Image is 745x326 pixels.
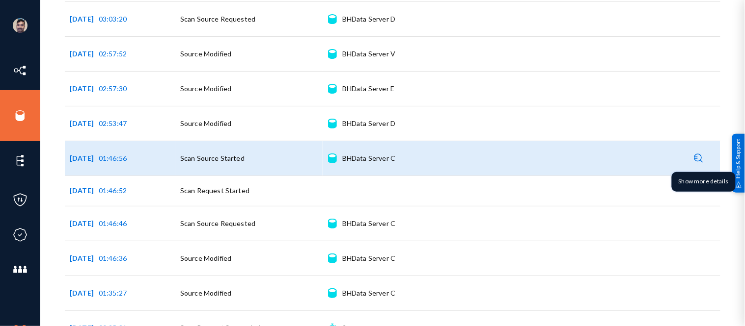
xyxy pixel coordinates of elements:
span: 02:57:30 [99,84,127,93]
img: icon-source.svg [328,14,336,24]
img: icon-elements.svg [13,153,28,168]
img: icon-sources.svg [13,108,28,123]
div: Show more details [672,172,736,192]
img: icon-source.svg [328,84,336,94]
img: icon-detail.svg [694,153,704,163]
span: 03:03:20 [99,15,127,23]
span: 02:53:47 [99,119,127,127]
span: [DATE] [70,119,99,127]
span: [DATE] [70,154,99,162]
div: BHData Server E [342,84,394,94]
span: Source Modified [180,289,231,297]
span: [DATE] [70,15,99,23]
img: icon-source.svg [328,253,336,263]
img: icon-inventory.svg [13,63,28,78]
img: icon-source.svg [328,288,336,298]
span: Scan Source Requested [180,15,255,23]
div: BHData Server D [342,14,395,24]
span: Source Modified [180,119,231,127]
img: icon-members.svg [13,262,28,277]
div: BHData Server C [342,288,395,298]
span: [DATE] [70,84,99,93]
span: [DATE] [70,254,99,262]
div: BHData Server D [342,119,395,128]
img: icon-compliance.svg [13,227,28,242]
span: Scan Source Requested [180,219,255,227]
span: 01:46:36 [99,254,127,262]
div: BHData Server C [342,253,395,263]
span: Source Modified [180,50,231,58]
img: icon-source.svg [328,49,336,59]
span: [DATE] [70,289,99,297]
span: 01:46:46 [99,219,127,227]
img: icon-source.svg [328,119,336,128]
div: BHData Server V [342,49,395,59]
img: ACg8ocK1ZkZ6gbMmCU1AeqPIsBvrTWeY1xNXvgxNjkUXxjcqAiPEIvU=s96-c [13,18,28,33]
div: Help & Support [732,133,745,192]
span: Source Modified [180,84,231,93]
span: 02:57:52 [99,50,127,58]
span: Scan Source Started [180,154,245,162]
span: [DATE] [70,186,99,195]
img: icon-policies.svg [13,193,28,207]
span: 01:35:27 [99,289,127,297]
span: Scan Request Started [180,186,249,195]
span: [DATE] [70,50,99,58]
div: BHData Server C [342,219,395,228]
span: 01:46:52 [99,186,127,195]
div: BHData Server C [342,153,395,163]
span: [DATE] [70,219,99,227]
span: Source Modified [180,254,231,262]
span: 01:46:56 [99,154,127,162]
img: icon-source.svg [328,219,336,228]
img: icon-source.svg [328,153,336,163]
